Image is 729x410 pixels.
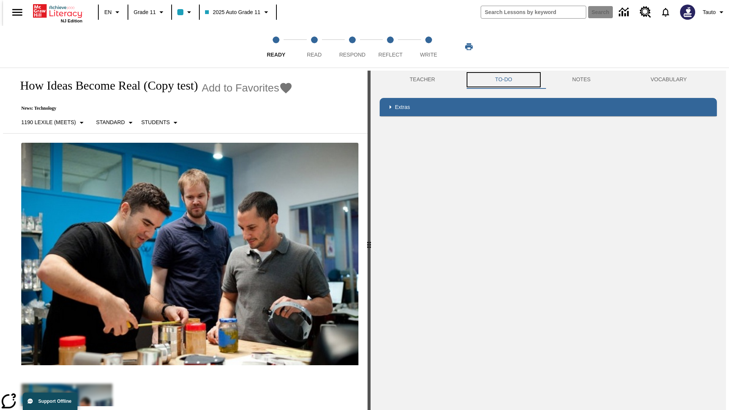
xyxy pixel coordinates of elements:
[339,52,365,58] span: Respond
[205,8,260,16] span: 2025 Auto Grade 11
[23,393,77,410] button: Support Offline
[134,8,156,16] span: Grade 11
[267,52,286,58] span: Ready
[131,5,169,19] button: Grade: Grade 11, Select a grade
[371,71,726,410] div: activity
[368,26,412,68] button: Reflect step 4 of 5
[21,118,76,126] p: 1190 Lexile (Meets)
[700,5,729,19] button: Profile/Settings
[542,71,620,89] button: NOTES
[380,71,465,89] button: Teacher
[680,5,695,20] img: Avatar
[21,143,358,365] img: Quirky founder Ben Kaufman tests a new product with co-worker Gaz Brown and product inventor Jon ...
[141,118,170,126] p: Students
[330,26,374,68] button: Respond step 3 of 5
[380,98,717,116] div: Extras
[6,1,28,24] button: Open side menu
[61,19,82,23] span: NJ Edition
[395,103,410,111] p: Extras
[202,81,293,95] button: Add to Favorites - How Ideas Become Real (Copy test)
[202,5,273,19] button: Class: 2025 Auto Grade 11, Select your class
[12,79,198,93] h1: How Ideas Become Real (Copy test)
[620,71,717,89] button: VOCABULARY
[138,116,183,129] button: Select Student
[457,40,481,54] button: Print
[407,26,451,68] button: Write step 5 of 5
[703,8,716,16] span: Tauto
[96,118,125,126] p: Standard
[380,71,717,89] div: Instructional Panel Tabs
[465,71,542,89] button: TO-DO
[675,2,700,22] button: Select a new avatar
[254,26,298,68] button: Ready step 1 of 5
[104,8,112,16] span: EN
[38,399,71,404] span: Support Offline
[18,116,89,129] button: Select Lexile, 1190 Lexile (Meets)
[3,71,368,406] div: reading
[93,116,138,129] button: Scaffolds, Standard
[33,3,82,23] div: Home
[379,52,403,58] span: Reflect
[635,2,656,22] a: Resource Center, Will open in new tab
[174,5,197,19] button: Class color is light blue. Change class color
[307,52,322,58] span: Read
[481,6,586,18] input: search field
[614,2,635,23] a: Data Center
[101,5,125,19] button: Language: EN, Select a language
[292,26,336,68] button: Read step 2 of 5
[12,106,293,111] p: News: Technology
[656,2,675,22] a: Notifications
[202,82,279,94] span: Add to Favorites
[420,52,437,58] span: Write
[368,71,371,410] div: Press Enter or Spacebar and then press right and left arrow keys to move the slider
